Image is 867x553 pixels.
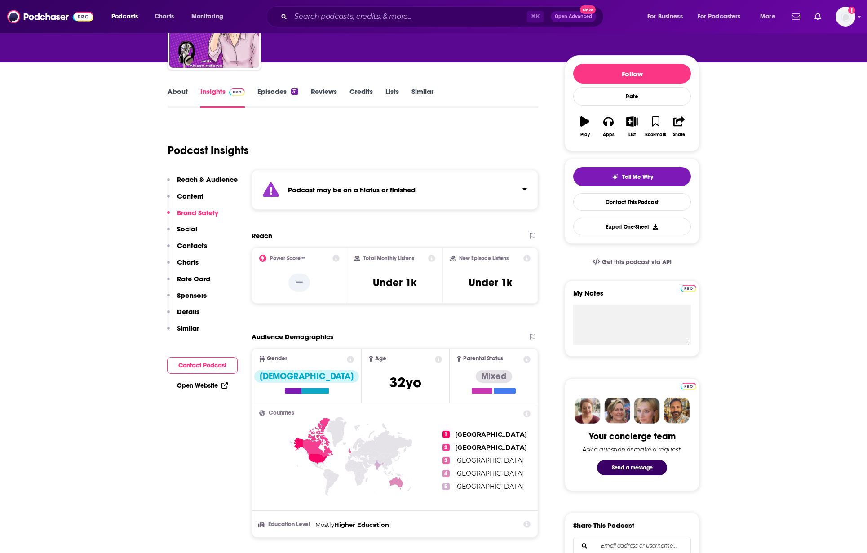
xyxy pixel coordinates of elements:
[334,521,389,528] span: Higher Education
[604,398,630,424] img: Barbara Profile
[274,6,612,27] div: Search podcasts, credits, & more...
[673,132,685,137] div: Share
[149,9,179,24] a: Charts
[411,87,433,108] a: Similar
[7,8,93,25] img: Podchaser - Follow, Share and Rate Podcasts
[459,255,509,261] h2: New Episode Listens
[229,88,245,96] img: Podchaser Pro
[641,9,694,24] button: open menu
[167,192,203,208] button: Content
[668,111,691,143] button: Share
[167,258,199,274] button: Charts
[455,443,527,451] span: [GEOGRAPHIC_DATA]
[167,291,207,308] button: Sponsors
[349,87,373,108] a: Credits
[177,175,238,184] p: Reach & Audience
[442,470,450,477] span: 4
[269,410,294,416] span: Countries
[257,87,298,108] a: Episodes31
[664,398,690,424] img: Jon Profile
[177,225,197,233] p: Social
[647,10,683,23] span: For Business
[177,291,207,300] p: Sponsors
[580,5,596,14] span: New
[597,460,667,475] button: Send a message
[836,7,855,27] button: Show profile menu
[442,431,450,438] span: 1
[389,374,421,391] span: 32 yo
[848,7,855,14] svg: Add a profile image
[105,9,150,24] button: open menu
[692,9,754,24] button: open menu
[788,9,804,24] a: Show notifications dropdown
[167,241,207,258] button: Contacts
[442,444,450,451] span: 2
[628,132,636,137] div: List
[573,193,691,211] a: Contact This Podcast
[167,208,218,225] button: Brand Safety
[111,10,138,23] span: Podcasts
[200,87,245,108] a: InsightsPodchaser Pro
[442,483,450,490] span: 5
[555,14,592,19] span: Open Advanced
[363,255,414,261] h2: Total Monthly Listens
[455,469,524,478] span: [GEOGRAPHIC_DATA]
[177,241,207,250] p: Contacts
[291,9,527,24] input: Search podcasts, credits, & more...
[177,382,228,389] a: Open Website
[681,285,696,292] img: Podchaser Pro
[589,431,676,442] div: Your concierge team
[177,307,199,316] p: Details
[573,87,691,106] div: Rate
[168,144,249,157] h1: Podcast Insights
[698,10,741,23] span: For Podcasters
[267,356,287,362] span: Gender
[551,11,596,22] button: Open AdvancedNew
[177,258,199,266] p: Charts
[811,9,825,24] a: Show notifications dropdown
[681,283,696,292] a: Pro website
[177,274,210,283] p: Rate Card
[177,192,203,200] p: Content
[580,132,590,137] div: Play
[455,430,527,438] span: [GEOGRAPHIC_DATA]
[611,173,619,181] img: tell me why sparkle
[645,132,666,137] div: Bookmark
[167,357,238,374] button: Contact Podcast
[252,170,538,210] section: Click to expand status details
[573,111,597,143] button: Play
[167,274,210,291] button: Rate Card
[602,258,672,266] span: Get this podcast via API
[254,370,359,383] div: [DEMOGRAPHIC_DATA]
[455,456,524,465] span: [GEOGRAPHIC_DATA]
[681,383,696,390] img: Podchaser Pro
[259,522,312,527] h3: Education Level
[603,132,615,137] div: Apps
[167,324,199,341] button: Similar
[177,324,199,332] p: Similar
[620,111,644,143] button: List
[681,381,696,390] a: Pro website
[573,167,691,186] button: tell me why sparkleTell Me Why
[373,276,416,289] h3: Under 1k
[582,446,682,453] div: Ask a question or make a request.
[168,87,188,108] a: About
[760,10,775,23] span: More
[573,64,691,84] button: Follow
[311,87,337,108] a: Reviews
[167,225,197,241] button: Social
[252,332,333,341] h2: Audience Demographics
[291,88,298,95] div: 31
[191,10,223,23] span: Monitoring
[575,398,601,424] img: Sydney Profile
[836,7,855,27] span: Logged in as danikarchmer
[455,482,524,491] span: [GEOGRAPHIC_DATA]
[177,208,218,217] p: Brand Safety
[644,111,667,143] button: Bookmark
[375,356,386,362] span: Age
[469,276,512,289] h3: Under 1k
[463,356,503,362] span: Parental Status
[185,9,235,24] button: open menu
[634,398,660,424] img: Jules Profile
